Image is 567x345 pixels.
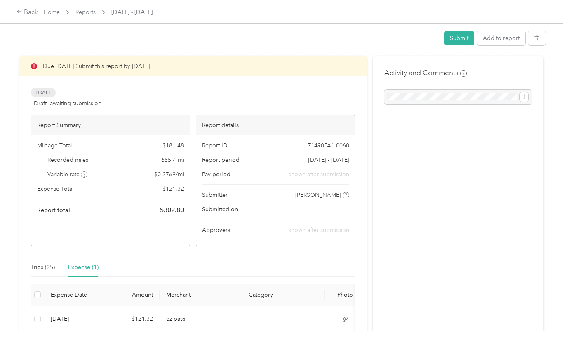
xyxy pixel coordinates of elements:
[161,156,184,164] span: 655.4 mi
[202,141,228,150] span: Report ID
[31,263,55,272] div: Trips (25)
[47,156,88,164] span: Recorded miles
[202,205,238,214] span: Submitted on
[202,226,230,234] span: Approvers
[477,31,525,45] button: Add to report
[444,31,474,45] button: Submit
[37,184,73,193] span: Expense Total
[19,56,367,76] div: Due [DATE]. Submit this report by [DATE]
[47,170,88,179] span: Variable rate
[154,170,184,179] span: $ 0.2769 / mi
[16,7,38,17] div: Back
[289,227,349,234] span: shown after submission
[242,284,325,306] th: Category
[295,191,341,199] span: [PERSON_NAME]
[160,306,242,332] td: ez pass
[348,205,349,214] span: -
[44,284,106,306] th: Expense Date
[162,141,184,150] span: $ 181.48
[68,263,99,272] div: Expense (1)
[160,284,242,306] th: Merchant
[31,115,190,135] div: Report Summary
[106,284,160,306] th: Amount
[289,170,349,179] span: shown after submission
[34,99,101,108] span: Draft, awaiting submission
[196,115,355,135] div: Report details
[75,9,96,16] a: Reports
[31,88,56,97] span: Draft
[44,9,60,16] a: Home
[162,184,184,193] span: $ 121.32
[384,68,467,78] h4: Activity and Comments
[37,141,72,150] span: Mileage Total
[106,306,160,332] td: $121.32
[202,170,231,179] span: Pay period
[37,206,70,215] span: Report total
[308,156,349,164] span: [DATE] - [DATE]
[304,141,349,150] span: 171490FA1-0060
[202,156,240,164] span: Report period
[44,306,106,332] td: 9-30-2025
[111,8,153,17] span: [DATE] - [DATE]
[160,205,184,215] span: $ 302.80
[325,284,366,306] th: Photo
[202,191,228,199] span: Submitter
